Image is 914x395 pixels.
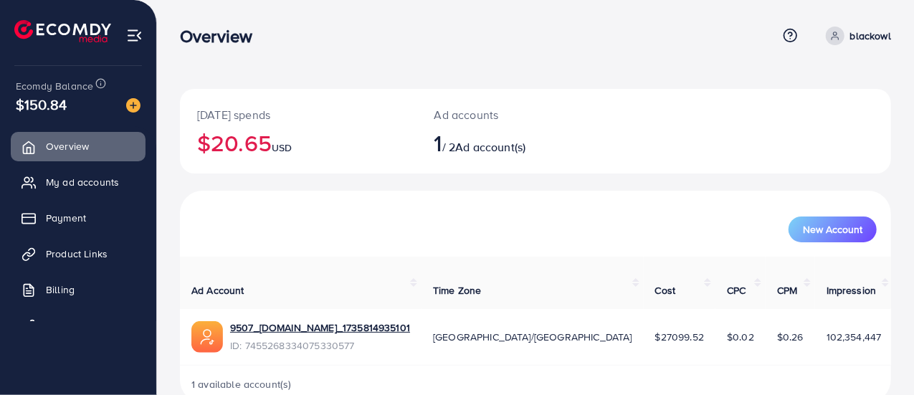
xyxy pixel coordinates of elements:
[197,106,400,123] p: [DATE] spends
[14,20,111,42] img: logo
[191,321,223,353] img: ic-ads-acc.e4c84228.svg
[46,282,75,297] span: Billing
[727,330,754,344] span: $0.02
[11,311,146,340] a: Affiliate Program
[777,330,804,344] span: $0.26
[46,139,89,153] span: Overview
[191,377,292,391] span: 1 available account(s)
[727,283,746,298] span: CPC
[827,330,882,344] span: 102,354,447
[46,175,119,189] span: My ad accounts
[433,283,481,298] span: Time Zone
[434,129,578,156] h2: / 2
[789,216,877,242] button: New Account
[850,27,891,44] p: blackowl
[11,132,146,161] a: Overview
[433,330,632,344] span: [GEOGRAPHIC_DATA]/[GEOGRAPHIC_DATA]
[191,283,244,298] span: Ad Account
[46,318,123,333] span: Affiliate Program
[827,283,877,298] span: Impression
[180,26,264,47] h3: Overview
[655,330,704,344] span: $27099.52
[126,27,143,44] img: menu
[434,126,442,159] span: 1
[46,211,86,225] span: Payment
[434,106,578,123] p: Ad accounts
[803,224,862,234] span: New Account
[11,275,146,304] a: Billing
[820,27,891,45] a: blackowl
[655,283,676,298] span: Cost
[46,247,108,261] span: Product Links
[197,129,400,156] h2: $20.65
[11,239,146,268] a: Product Links
[11,204,146,232] a: Payment
[853,330,903,384] iframe: Chat
[11,168,146,196] a: My ad accounts
[126,98,141,113] img: image
[455,139,525,155] span: Ad account(s)
[16,94,67,115] span: $150.84
[272,141,292,155] span: USD
[16,79,93,93] span: Ecomdy Balance
[777,283,797,298] span: CPM
[230,320,410,335] a: 9507_[DOMAIN_NAME]_1735814935101
[230,338,410,353] span: ID: 7455268334075330577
